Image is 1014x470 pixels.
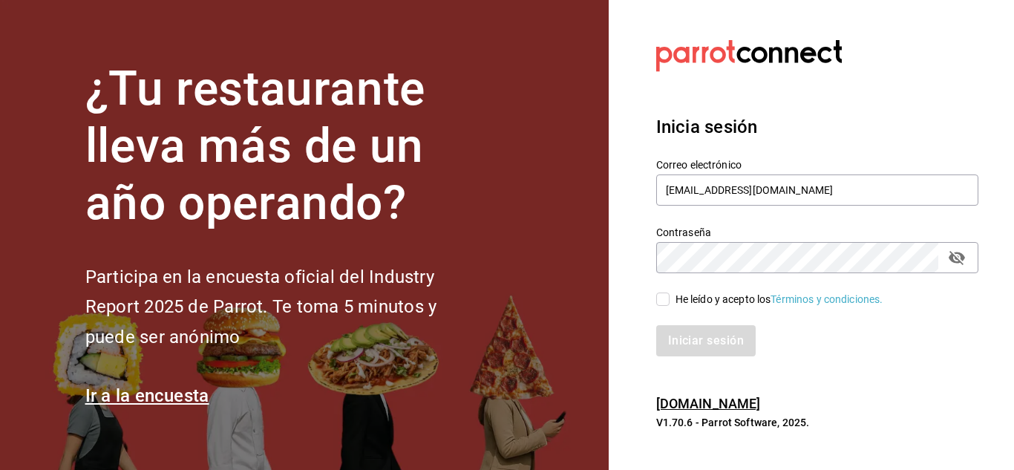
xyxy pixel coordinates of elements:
p: V1.70.6 - Parrot Software, 2025. [656,415,978,430]
div: He leído y acepto los [676,292,883,307]
label: Correo electrónico [656,160,978,170]
h3: Inicia sesión [656,114,978,140]
label: Contraseña [656,227,978,238]
button: passwordField [944,245,969,270]
a: [DOMAIN_NAME] [656,396,761,411]
input: Ingresa tu correo electrónico [656,174,978,206]
h2: Participa en la encuesta oficial del Industry Report 2025 de Parrot. Te toma 5 minutos y puede se... [85,262,486,353]
a: Ir a la encuesta [85,385,209,406]
h1: ¿Tu restaurante lleva más de un año operando? [85,61,486,232]
a: Términos y condiciones. [771,293,883,305]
